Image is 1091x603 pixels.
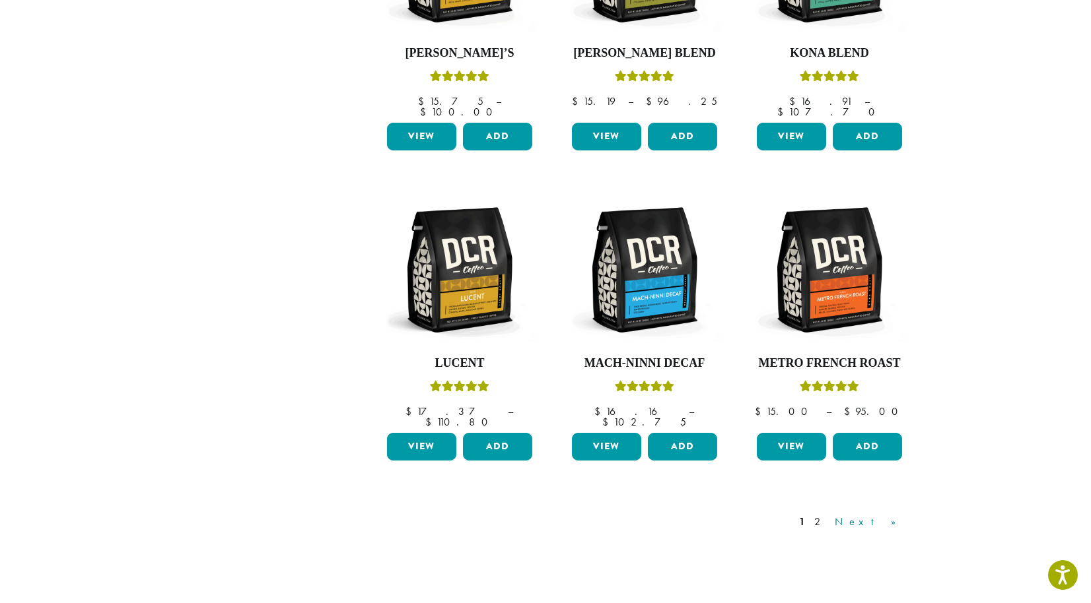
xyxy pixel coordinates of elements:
span: – [864,94,870,108]
button: Add [833,433,902,460]
span: $ [405,404,417,418]
bdi: 15.00 [755,404,814,418]
bdi: 15.75 [418,94,483,108]
span: $ [602,415,614,429]
a: View [757,123,826,150]
a: 1 [796,514,808,530]
bdi: 107.70 [777,105,881,119]
span: $ [789,94,800,108]
bdi: 110.80 [425,415,494,429]
bdi: 16.91 [789,94,852,108]
button: Add [463,433,532,460]
h4: Mach-Ninni Decaf [569,356,721,371]
span: – [826,404,831,418]
bdi: 100.00 [420,105,499,119]
a: Next » [832,514,908,530]
a: View [387,123,456,150]
button: Add [833,123,902,150]
span: $ [418,94,429,108]
a: View [572,433,641,460]
div: Rated 5.00 out of 5 [430,69,489,88]
bdi: 16.16 [594,404,676,418]
bdi: 96.25 [646,94,717,108]
button: Add [463,123,532,150]
h4: [PERSON_NAME] Blend [569,46,721,61]
button: Add [648,433,717,460]
img: DCR-12oz-Metro-French-Roast-Stock-scaled.png [754,194,905,346]
a: LucentRated 5.00 out of 5 [384,194,536,428]
bdi: 95.00 [844,404,904,418]
div: Rated 4.67 out of 5 [615,69,674,88]
span: – [628,94,633,108]
div: Rated 5.00 out of 5 [800,379,859,398]
h4: [PERSON_NAME]’s [384,46,536,61]
a: View [757,433,826,460]
span: $ [420,105,431,119]
span: $ [594,404,606,418]
a: Mach-Ninni DecafRated 5.00 out of 5 [569,194,721,428]
a: Metro French RoastRated 5.00 out of 5 [754,194,905,428]
h4: Kona Blend [754,46,905,61]
span: $ [755,404,766,418]
span: – [496,94,501,108]
bdi: 17.37 [405,404,495,418]
span: $ [572,94,583,108]
h4: Lucent [384,356,536,371]
img: DCR-12oz-Mach-Ninni-Decaf-Stock-scaled.png [569,194,721,346]
h4: Metro French Roast [754,356,905,371]
a: View [387,433,456,460]
a: 2 [812,514,828,530]
bdi: 15.19 [572,94,616,108]
span: $ [425,415,437,429]
a: View [572,123,641,150]
bdi: 102.75 [602,415,686,429]
span: $ [844,404,855,418]
button: Add [648,123,717,150]
div: Rated 5.00 out of 5 [430,379,489,398]
span: – [689,404,694,418]
div: Rated 5.00 out of 5 [800,69,859,88]
div: Rated 5.00 out of 5 [615,379,674,398]
span: – [508,404,513,418]
span: $ [646,94,657,108]
span: $ [777,105,789,119]
img: DCR-12oz-Lucent-Stock-scaled.png [384,194,536,346]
